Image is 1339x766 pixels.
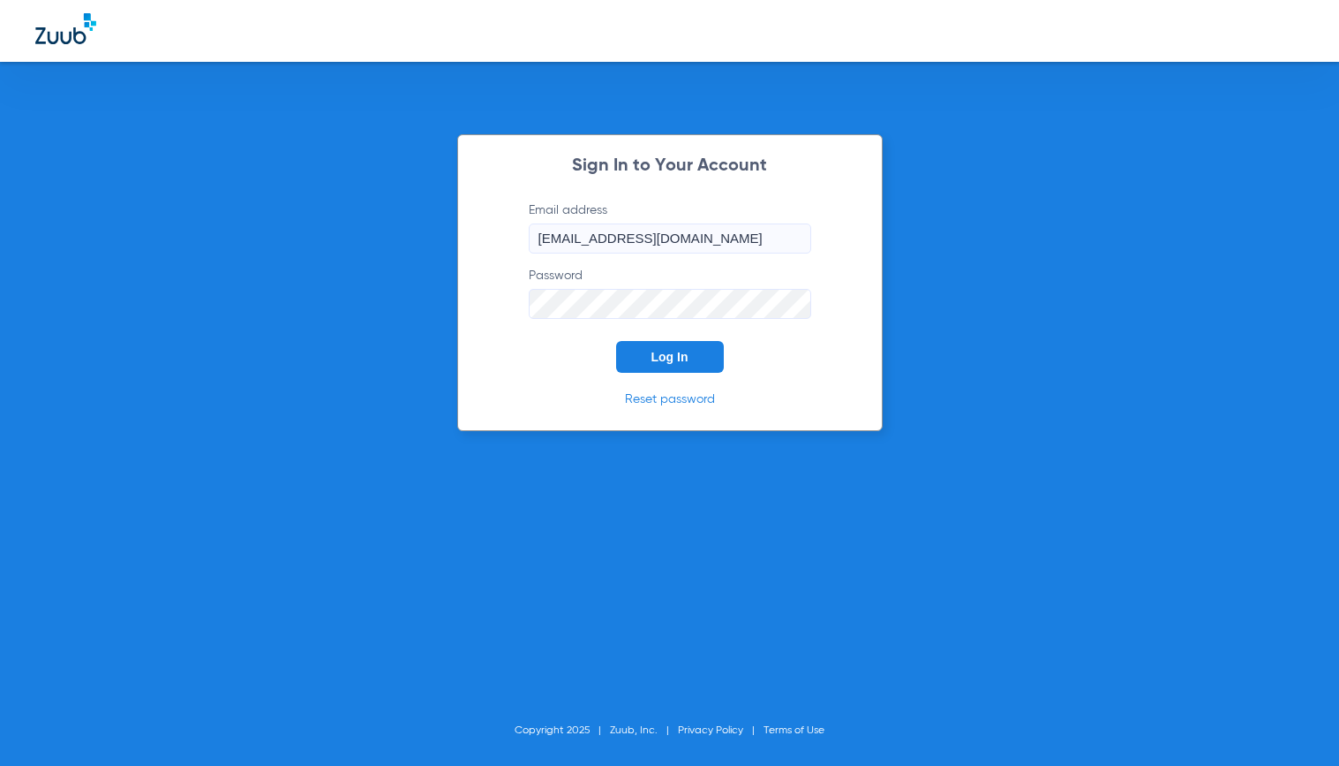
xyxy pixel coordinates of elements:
[529,267,811,319] label: Password
[529,224,811,254] input: Email address
[625,393,715,406] a: Reset password
[651,350,688,364] span: Log In
[502,157,838,175] h2: Sign In to Your Account
[35,13,96,44] img: Zuub Logo
[678,725,743,736] a: Privacy Policy
[529,201,811,254] label: Email address
[529,289,811,319] input: Password
[616,341,724,373] button: Log In
[515,722,610,739] li: Copyright 2025
[1251,681,1339,766] iframe: Chat Widget
[764,725,824,736] a: Terms of Use
[610,722,678,739] li: Zuub, Inc.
